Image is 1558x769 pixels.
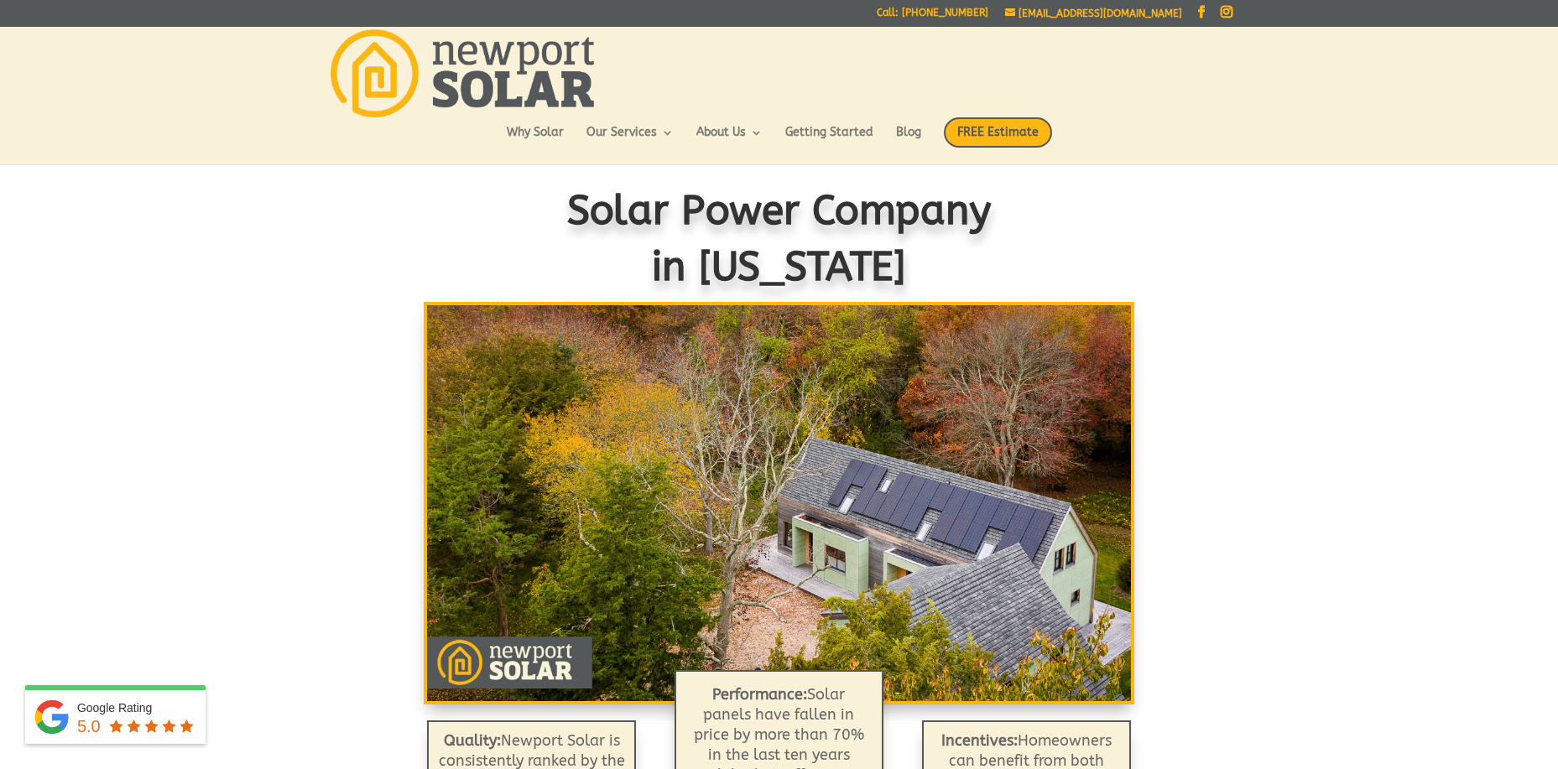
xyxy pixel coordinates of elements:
a: 2 [769,668,775,673]
a: 3 [784,668,789,673]
img: Solar Modules: Roof Mounted [427,305,1132,701]
a: Call: [PHONE_NUMBER] [877,8,988,25]
span: FREE Estimate [944,117,1052,148]
a: Our Services [586,127,674,155]
a: FREE Estimate [944,117,1052,164]
span: Solar Power Company in [US_STATE] [567,188,992,291]
a: 1 [755,668,761,673]
a: Blog [896,127,921,155]
a: Getting Started [785,127,873,155]
strong: Quality: [444,731,501,750]
a: About Us [696,127,763,155]
a: [EMAIL_ADDRESS][DOMAIN_NAME] [1005,8,1182,19]
div: Google Rating [77,699,197,716]
img: Newport Solar | Solar Energy Optimized. [331,29,594,117]
a: 4 [798,668,804,673]
b: Performance: [712,685,807,704]
span: 5.0 [77,717,101,735]
a: Why Solar [507,127,564,155]
strong: Incentives: [941,731,1018,750]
